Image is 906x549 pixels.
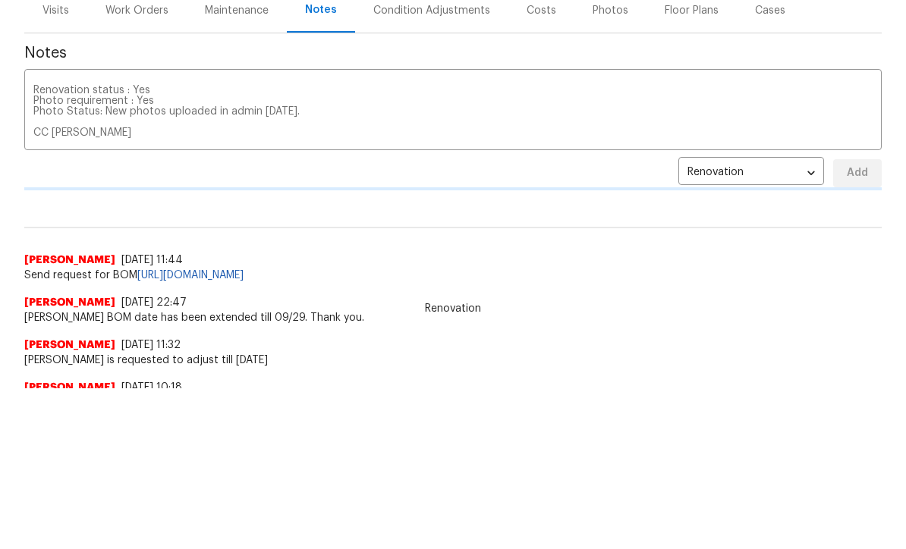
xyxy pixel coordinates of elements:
[678,155,824,192] div: Renovation
[121,340,181,350] span: [DATE] 11:32
[24,337,115,353] span: [PERSON_NAME]
[305,2,337,17] div: Notes
[24,310,882,325] span: [PERSON_NAME] BOM date has been extended till 09/29. Thank you.
[527,3,556,18] div: Costs
[24,253,115,268] span: [PERSON_NAME]
[24,353,882,368] span: [PERSON_NAME] is requested to adjust till [DATE]
[205,3,269,18] div: Maintenance
[105,3,168,18] div: Work Orders
[665,3,719,18] div: Floor Plans
[593,3,628,18] div: Photos
[121,297,187,308] span: [DATE] 22:47
[121,382,182,393] span: [DATE] 10:18
[121,255,183,265] span: [DATE] 11:44
[416,301,490,316] span: Renovation
[755,3,785,18] div: Cases
[137,270,244,281] a: [URL][DOMAIN_NAME]
[24,45,882,61] span: Notes
[42,3,69,18] div: Visits
[24,268,882,283] span: Send request for BOM
[24,380,115,395] span: [PERSON_NAME]
[24,295,115,310] span: [PERSON_NAME]
[373,3,490,18] div: Condition Adjustments
[33,85,873,138] textarea: [PERSON_NAME] This Home [STREET_ADDRESS][PERSON_NAME] is ready to go BOM. Could you please review...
